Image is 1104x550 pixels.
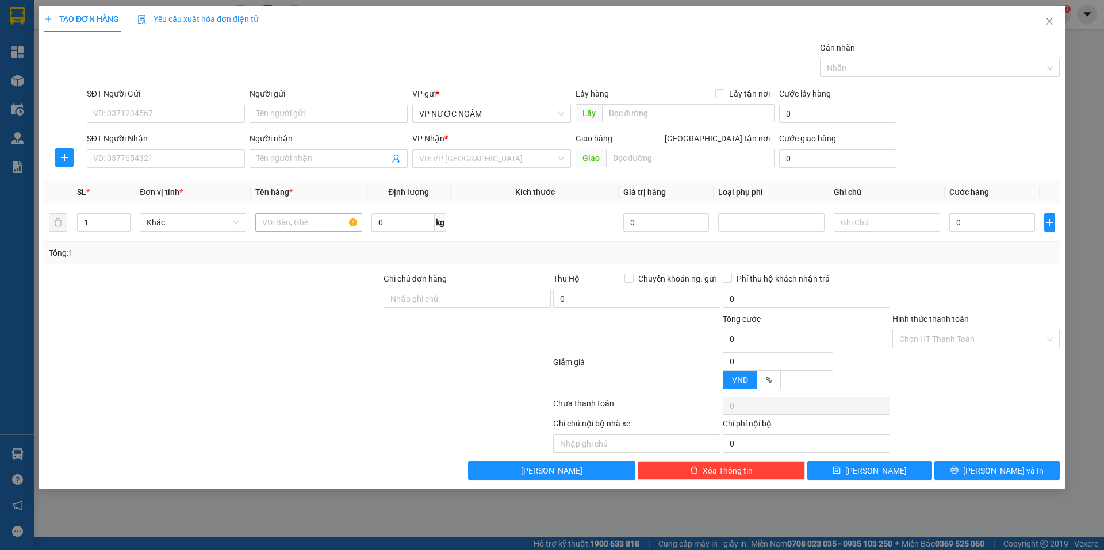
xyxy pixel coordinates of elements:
[552,356,722,394] div: Giảm giá
[576,149,606,167] span: Giao
[392,154,401,163] span: user-add
[137,14,259,24] span: Yêu cầu xuất hóa đơn điện tử
[638,461,806,480] button: deleteXóa Thông tin
[624,213,710,232] input: 0
[723,417,890,434] div: Chi phí nội bộ
[602,104,775,122] input: Dọc đường
[834,213,940,232] input: Ghi Chú
[576,89,609,98] span: Lấy hàng
[413,87,571,100] div: VP gửi
[256,187,293,197] span: Tên hàng
[724,87,775,100] span: Lấy tận nơi
[140,187,183,197] span: Đơn vị tính
[553,274,580,283] span: Thu Hộ
[87,132,245,145] div: SĐT Người Nhận
[846,464,907,477] span: [PERSON_NAME]
[1044,213,1055,232] button: plus
[49,213,67,232] button: delete
[137,15,147,24] img: icon
[256,213,362,232] input: VD: Bàn, Ghế
[660,132,775,145] span: [GEOGRAPHIC_DATA] tận nơi
[1045,218,1055,227] span: plus
[522,464,583,477] span: [PERSON_NAME]
[49,247,426,259] div: Tổng: 1
[250,87,408,100] div: Người gửi
[779,105,896,123] input: Cước lấy hàng
[950,466,959,475] span: printer
[892,314,969,324] label: Hình thức thanh toán
[469,461,636,480] button: [PERSON_NAME]
[553,417,720,434] div: Ghi chú nội bộ nhà xe
[1033,6,1065,38] button: Close
[55,148,74,167] button: plus
[435,213,446,232] span: kg
[413,134,445,143] span: VP Nhận
[420,105,564,122] span: VP NƯỚC NGẦM
[634,272,720,285] span: Chuyển khoản ng. gửi
[624,187,666,197] span: Giá trị hàng
[552,397,722,417] div: Chưa thanh toán
[388,187,429,197] span: Định lượng
[779,89,831,98] label: Cước lấy hàng
[606,149,775,167] input: Dọc đường
[44,14,119,24] span: TẠO ĐƠN HÀNG
[723,314,761,324] span: Tổng cước
[732,272,834,285] span: Phí thu hộ khách nhận trả
[77,187,86,197] span: SL
[250,132,408,145] div: Người nhận
[690,466,698,475] span: delete
[766,375,772,384] span: %
[384,290,551,308] input: Ghi chú đơn hàng
[714,181,829,203] th: Loại phụ phí
[1045,17,1054,26] span: close
[950,187,990,197] span: Cước hàng
[807,461,932,480] button: save[PERSON_NAME]
[963,464,1044,477] span: [PERSON_NAME] và In
[935,461,1060,480] button: printer[PERSON_NAME] và In
[779,134,836,143] label: Cước giao hàng
[87,87,245,100] div: SĐT Người Gửi
[553,434,720,453] input: Nhập ghi chú
[576,104,602,122] span: Lấy
[576,134,612,143] span: Giao hàng
[56,153,73,162] span: plus
[820,43,855,52] label: Gán nhãn
[147,214,240,231] span: Khác
[384,274,447,283] label: Ghi chú đơn hàng
[703,464,753,477] span: Xóa Thông tin
[829,181,945,203] th: Ghi chú
[732,375,748,384] span: VND
[44,15,52,23] span: plus
[779,149,896,168] input: Cước giao hàng
[515,187,555,197] span: Kích thước
[833,466,841,475] span: save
